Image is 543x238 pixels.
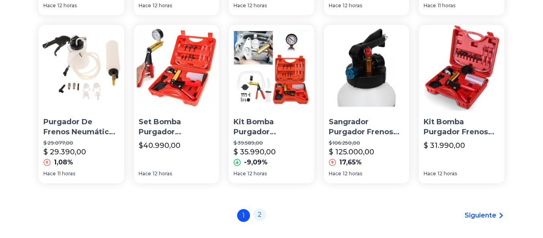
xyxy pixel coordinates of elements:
a: Siguiente [465,211,504,220]
font: $ 106.250,00 [329,140,360,146]
font: $ 125.000,00 [329,148,374,156]
font: Hace [139,2,151,8]
a: Kit Bomba Purgador Frenos Sangrador FrenosKit Bomba Purgador Frenos Sangrador Frenos$ 31.990,00Ha... [419,25,504,183]
font: Hace [234,170,246,176]
a: Sangrador Purgador Frenos Cambiador Líquido 3 LitrosSangrador Purgador Frenos Cambiador Líquido 3... [324,25,410,183]
a: 2 [253,208,266,221]
img: Kit Bomba Purgador Frenos Sangrador Frenos [419,25,504,111]
font: Siguiente [465,211,496,219]
font: 12 horas [248,2,267,8]
font: $ 39.589,00 [234,140,263,146]
font: 17,65% [339,158,362,166]
font: $ 29.077,00 [43,140,73,146]
font: Hace [329,2,341,8]
font: Hace [43,170,56,176]
font: 12 horas [343,170,362,176]
font: $ 31.990,00 [424,141,465,150]
font: Hace [424,2,436,8]
font: 12 horas [248,170,267,176]
font: $ 35.990,00 [234,148,276,156]
font: Hace [234,2,246,8]
img: Kit Bomba Purgador Sangrador De Frenos De Vacio Vehiculos [229,25,314,111]
font: 12 horas [153,170,172,176]
font: Purgador De Frenos Neumático De 1 Accesorios Para [43,117,115,156]
font: $40.990,00 [139,141,180,150]
font: $ 29.390,00 [43,148,86,156]
font: -9,09% [244,158,268,166]
font: Hace [139,170,151,176]
font: Kit Bomba Purgador Sangrador De Frenos De [PERSON_NAME] [234,117,298,166]
font: Sangrador Purgador Frenos Cambiador Líquido 3 Litros [329,117,402,156]
font: Hace [424,170,436,176]
font: Hace [43,2,56,8]
font: 12 horas [57,2,77,8]
font: Hace [329,170,341,176]
font: Set Bomba Purgador Sangrador De Frenos Prueba De Vacío [139,117,207,166]
img: Set Bomba Purgador Sangrador De Frenos Prueba De Vacío [134,25,219,111]
font: 12 horas [438,170,457,176]
img: Purgador De Frenos Neumático De 1 Accesorios Para [39,25,124,111]
a: Set Bomba Purgador Sangrador De Frenos Prueba De VacíoSet Bomba Purgador Sangrador De Frenos Prue... [134,25,219,183]
font: Kit Bomba Purgador Frenos Sangrador Frenos [424,117,494,146]
font: 12 horas [343,2,362,8]
font: 1,08% [54,158,73,166]
font: 11 horas [438,2,455,8]
font: 12 horas [153,2,172,8]
img: Sangrador Purgador Frenos Cambiador Líquido 3 Litros [324,25,410,111]
font: 11 horas [57,170,75,176]
font: 2 [258,211,262,218]
a: Kit Bomba Purgador Sangrador De Frenos De Vacio VehiculosKit Bomba Purgador Sangrador De Frenos D... [229,25,314,183]
a: Purgador De Frenos Neumático De 1 Accesorios ParaPurgador De Frenos Neumático De 1 Accesorios Par... [39,25,124,183]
